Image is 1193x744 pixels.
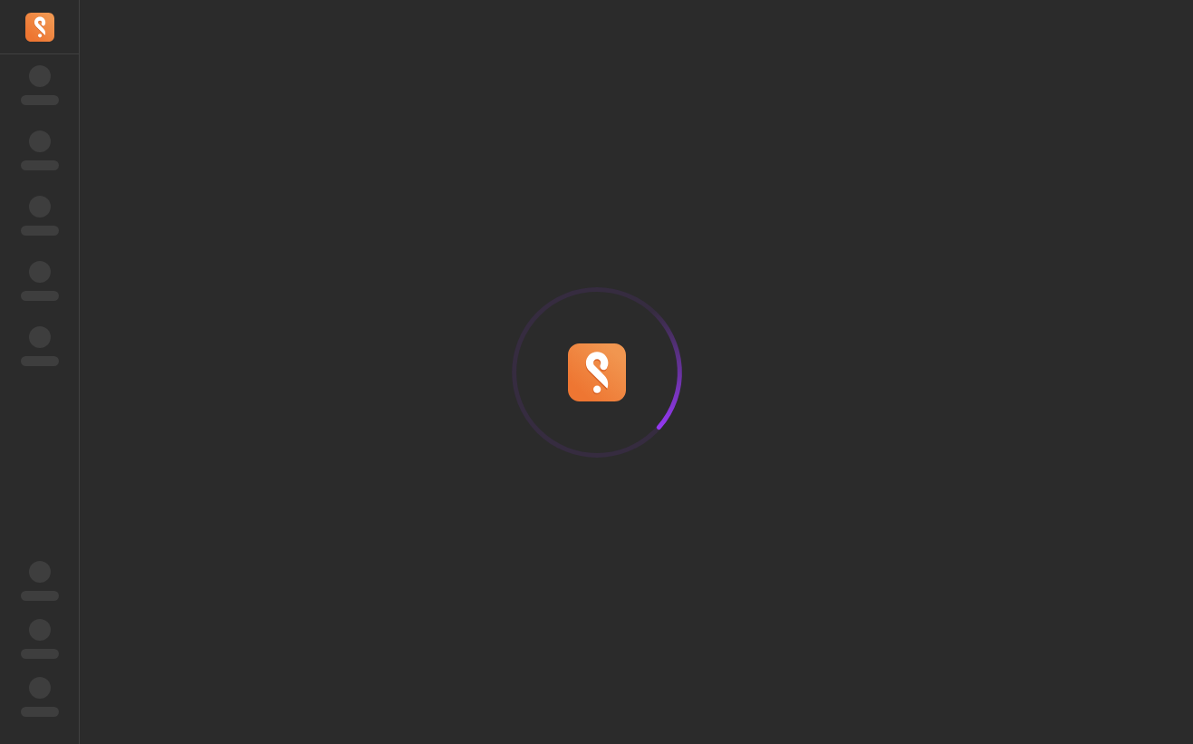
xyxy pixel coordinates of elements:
[29,326,51,348] span: ‌
[29,196,51,217] span: ‌
[21,356,59,366] span: ‌
[21,291,59,301] span: ‌
[21,226,59,236] span: ‌
[21,707,59,717] span: ‌
[29,619,51,641] span: ‌
[29,65,51,87] span: ‌
[29,561,51,583] span: ‌
[29,261,51,283] span: ‌
[21,591,59,601] span: ‌
[21,649,59,659] span: ‌
[29,130,51,152] span: ‌
[21,95,59,105] span: ‌
[21,160,59,170] span: ‌
[29,677,51,699] span: ‌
